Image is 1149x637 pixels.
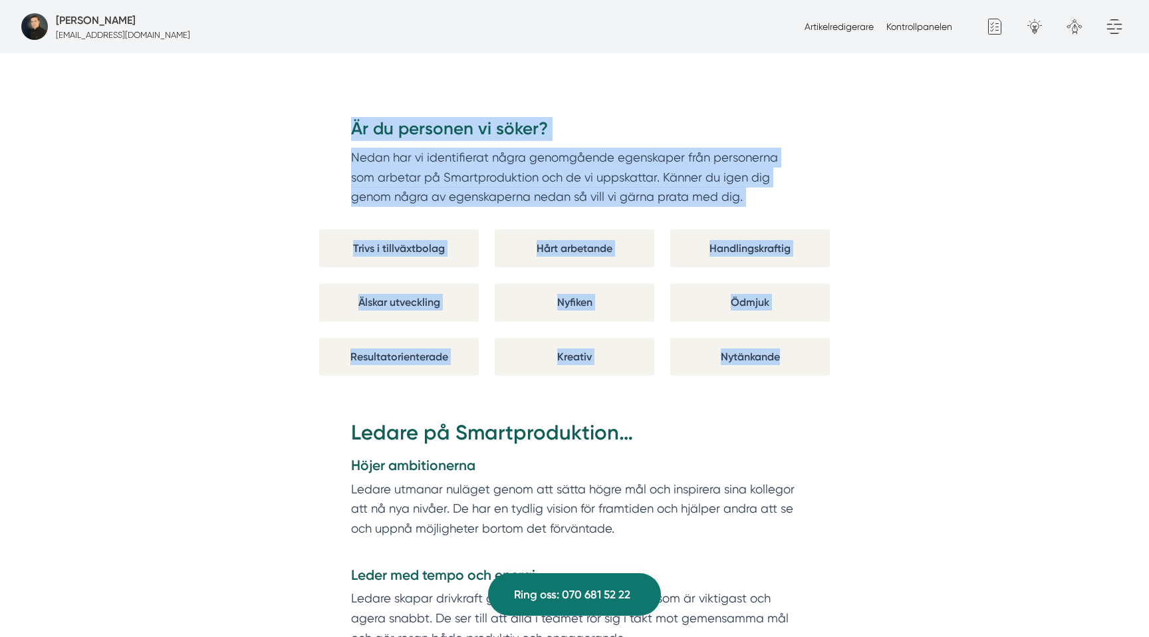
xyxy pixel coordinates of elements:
div: Älskar utveckling [319,283,479,321]
h3: Är du personen vi söker? [351,117,798,148]
h5: Super Administratör [56,12,136,29]
div: Trivs i tillväxtbolag [319,229,479,267]
img: foretagsbild-pa-smartproduktion-ett-foretag-i-dalarnas-lan-2023.jpg [21,13,48,40]
div: Handlingskraftig [670,229,830,267]
p: Nedan har vi identifierat några genomgående egenskaper från personerna som arbetar på Smartproduk... [351,148,798,207]
a: Artikelredigerare [805,21,874,32]
div: Kreativ [495,338,654,376]
p: Ledare utmanar nuläget genom att sätta högre mål och inspirera sina kollegor att nå nya nivåer. D... [351,479,798,559]
div: Resultatorienterade [319,338,479,376]
div: Nytänkande [670,338,830,376]
a: Kontrollpanelen [886,21,952,32]
div: Hårt arbetande [495,229,654,267]
h2: Ledare på Smartproduktion… [351,418,798,455]
a: Ring oss: 070 681 52 22 [488,573,661,616]
span: Ring oss: 070 681 52 22 [514,586,630,604]
div: Nyfiken [495,283,654,321]
strong: Höjer ambitionerna [351,457,475,473]
p: [EMAIL_ADDRESS][DOMAIN_NAME] [56,29,190,41]
div: Ödmjuk [670,283,830,321]
strong: Leder med tempo och energi [351,567,535,583]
